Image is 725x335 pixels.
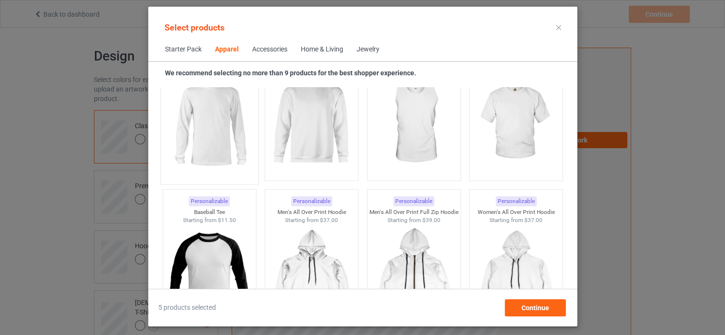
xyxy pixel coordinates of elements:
img: regular.jpg [473,224,559,331]
img: regular.jpg [371,69,456,176]
div: Men's All Over Print Hoodie [265,208,358,216]
strong: We recommend selecting no more than 9 products for the best shopper experience. [165,69,416,77]
span: $37.00 [524,217,542,223]
img: regular.jpg [269,69,354,176]
div: Men's All Over Print Full Zip Hoodie [367,208,460,216]
span: $11.50 [217,217,235,223]
span: 5 products selected [158,303,216,313]
div: Starting from [367,216,460,224]
div: Personalizable [495,196,536,206]
span: Select products [164,22,225,32]
div: Home & Living [301,45,343,54]
div: Personalizable [189,196,230,206]
div: Apparel [215,45,239,54]
img: regular.jpg [164,67,254,179]
img: regular.jpg [166,224,252,331]
span: Starter Pack [158,38,208,61]
div: Starting from [265,216,358,224]
div: Continue [504,299,565,316]
span: Continue [521,304,549,312]
div: Starting from [163,216,255,224]
div: Jewelry [357,45,379,54]
img: regular.jpg [473,69,559,176]
img: regular.jpg [269,224,354,331]
div: Baseball Tee [163,208,255,216]
span: $39.00 [422,217,440,223]
span: $37.00 [320,217,338,223]
div: Starting from [470,216,562,224]
img: regular.jpg [371,224,456,331]
div: Accessories [252,45,287,54]
div: Personalizable [393,196,434,206]
div: Women's All Over Print Hoodie [470,208,562,216]
div: Personalizable [291,196,332,206]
